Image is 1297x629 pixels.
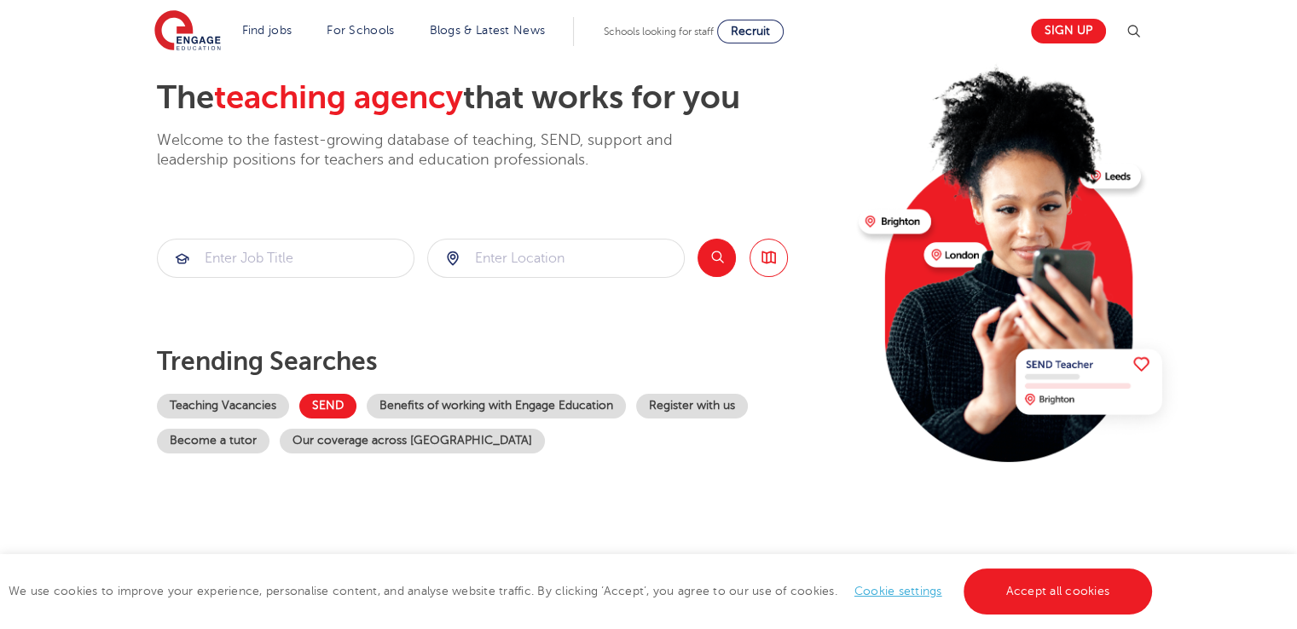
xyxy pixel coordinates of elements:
[157,429,269,453] a: Become a tutor
[717,20,784,43] a: Recruit
[154,10,221,53] img: Engage Education
[157,78,845,118] h2: The that works for you
[9,585,1156,597] span: We use cookies to improve your experience, personalise content, and analyse website traffic. By c...
[636,394,748,418] a: Register with us
[327,24,394,37] a: For Schools
[280,429,545,453] a: Our coverage across [GEOGRAPHIC_DATA]
[964,568,1153,615] a: Accept all cookies
[854,585,942,597] a: Cookie settings
[299,394,356,418] a: SEND
[731,25,770,38] span: Recruit
[214,79,463,116] span: teaching agency
[427,239,685,278] div: Submit
[157,346,845,377] p: Trending searches
[157,239,414,278] div: Submit
[428,239,684,277] input: Submit
[698,239,736,277] button: Search
[367,394,626,418] a: Benefits of working with Engage Education
[157,130,720,170] p: Welcome to the fastest-growing database of teaching, SEND, support and leadership positions for t...
[604,26,714,38] span: Schools looking for staff
[242,24,292,37] a: Find jobs
[1031,19,1106,43] a: Sign up
[430,24,546,37] a: Blogs & Latest News
[157,394,289,418] a: Teaching Vacancies
[158,239,414,277] input: Submit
